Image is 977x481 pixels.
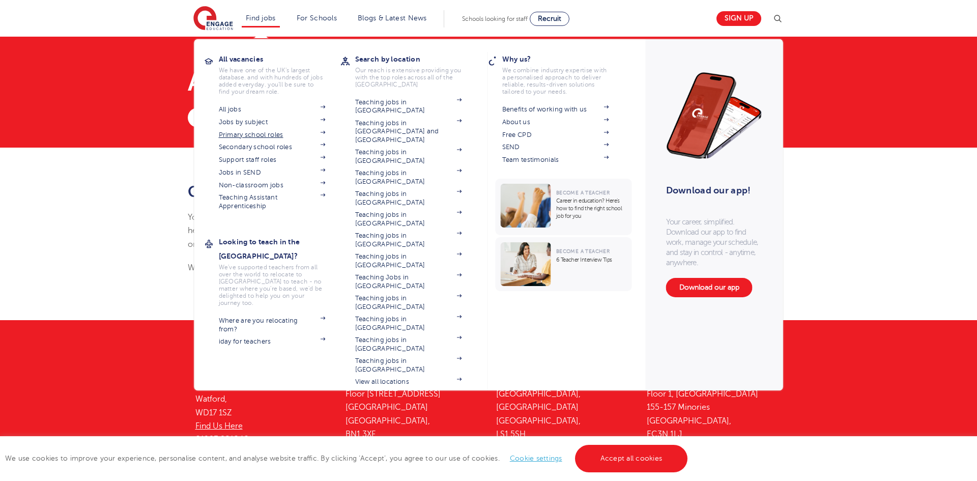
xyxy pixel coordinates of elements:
a: Benefits of working with us [502,105,609,114]
a: Free CPD [502,131,609,139]
a: For Schools [297,14,337,22]
a: Teaching jobs in [GEOGRAPHIC_DATA] [355,169,462,186]
a: About us [502,118,609,126]
a: Find jobs [246,14,276,22]
a: Teaching jobs in [GEOGRAPHIC_DATA] [355,336,462,353]
span: Become a Teacher [556,190,610,195]
a: Search by locationOur reach is extensive providing you with the top roles across all of the [GEOG... [355,52,477,88]
a: Teaching jobs in [GEOGRAPHIC_DATA] [355,148,462,165]
p: Career in education? Here’s how to find the right school job for you [556,197,627,220]
span: Recruit [538,15,561,22]
p: 6 Teacher Interview Tips [556,256,627,264]
a: Where are you relocating from? [219,317,326,333]
a: Non-classroom jobs [219,181,326,189]
a: Teaching jobs in [GEOGRAPHIC_DATA] [355,252,462,269]
a: All jobs [219,105,326,114]
a: Teaching Jobs in [GEOGRAPHIC_DATA] [355,273,462,290]
a: Become a TeacherCareer in education? Here’s how to find the right school job for you [496,179,635,235]
a: Sign up [716,11,761,26]
a: iday for teachers [219,337,326,346]
p: We look forward to working with you! [188,261,584,274]
p: We have one of the UK's largest database. and with hundreds of jobs added everyday. you'll be sur... [219,67,326,95]
a: Teaching jobs in [GEOGRAPHIC_DATA] [355,211,462,228]
p: We combine industry expertise with a personalised approach to deliver reliable, results-driven so... [502,67,609,95]
a: Why us?We combine industry expertise with a personalised approach to deliver reliable, results-dr... [502,52,624,95]
span: Become a Teacher [556,248,610,254]
h1: Application Confirmation [188,70,790,95]
a: SEND [502,143,609,151]
a: Teaching jobs in [GEOGRAPHIC_DATA] [355,190,462,207]
a: Back [188,108,230,127]
a: Blogs & Latest News [358,14,427,22]
h3: Why us? [502,52,624,66]
h3: Download our app! [666,179,758,202]
p: Our reach is extensive providing you with the top roles across all of the [GEOGRAPHIC_DATA] [355,67,462,88]
h3: Search by location [355,52,477,66]
a: Teaching jobs in [GEOGRAPHIC_DATA] [355,357,462,374]
a: Jobs in SEND [219,168,326,177]
a: View all locations [355,378,462,386]
a: Become a Teacher6 Teacher Interview Tips [496,237,635,291]
p: Your career, simplified. Download our app to find work, manage your schedule, and stay in control... [666,217,763,268]
a: Support staff roles [219,156,326,164]
h3: All vacancies [219,52,341,66]
p: [GEOGRAPHIC_DATA], [GEOGRAPHIC_DATA] [GEOGRAPHIC_DATA], LS1 5SH 0113 323 7633 [496,387,631,468]
a: Teaching jobs in [GEOGRAPHIC_DATA] and [GEOGRAPHIC_DATA] [355,119,462,144]
h2: Great news! [188,183,584,201]
a: Teaching Assistant Apprenticeship [219,193,326,210]
a: Teaching jobs in [GEOGRAPHIC_DATA] [355,294,462,311]
a: Teaching jobs in [GEOGRAPHIC_DATA] [355,98,462,115]
a: Cookie settings [510,455,562,462]
a: Secondary school roles [219,143,326,151]
p: [STREET_ADDRESS] Watford, WD17 1SZ 01923 281040 [195,379,331,446]
a: Download our app [666,278,753,297]
a: Team testimonials [502,156,609,164]
p: Floor [STREET_ADDRESS] [GEOGRAPHIC_DATA] [GEOGRAPHIC_DATA], BN1 3XF 01273 447633 [346,387,481,468]
a: Primary school roles [219,131,326,139]
a: Find Us Here [195,421,243,431]
p: Floor 1, [GEOGRAPHIC_DATA] 155-157 Minories [GEOGRAPHIC_DATA], EC3N 1LJ 0333 150 8020 [647,387,782,468]
a: Jobs by subject [219,118,326,126]
a: Looking to teach in the [GEOGRAPHIC_DATA]?We've supported teachers from all over the world to rel... [219,235,341,306]
p: We've supported teachers from all over the world to relocate to [GEOGRAPHIC_DATA] to teach - no m... [219,264,326,306]
span: We use cookies to improve your experience, personalise content, and analyse website traffic. By c... [5,455,690,462]
a: Recruit [530,12,569,26]
a: Teaching jobs in [GEOGRAPHIC_DATA] [355,232,462,248]
p: Your application has been submitted and our team will get right to work matching you to this role... [188,211,584,251]
a: Accept all cookies [575,445,688,472]
a: Teaching jobs in [GEOGRAPHIC_DATA] [355,315,462,332]
span: Schools looking for staff [462,15,528,22]
img: Engage Education [193,6,233,32]
a: All vacanciesWe have one of the UK's largest database. and with hundreds of jobs added everyday. ... [219,52,341,95]
h3: Looking to teach in the [GEOGRAPHIC_DATA]? [219,235,341,263]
